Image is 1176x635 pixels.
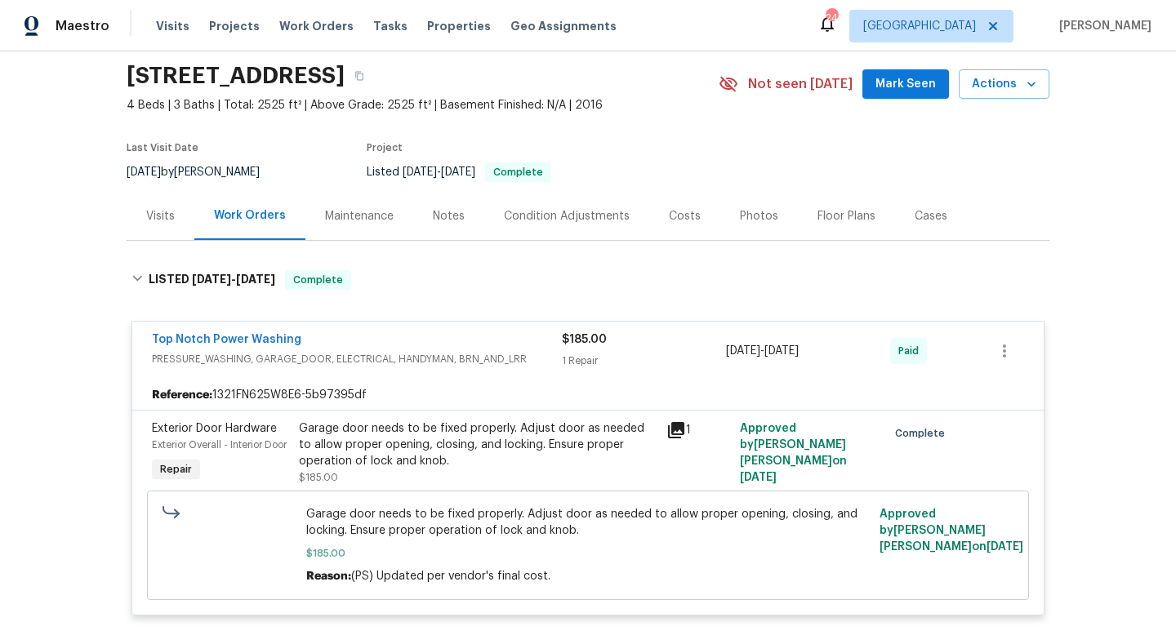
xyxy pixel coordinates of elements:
[156,18,189,34] span: Visits
[127,143,198,153] span: Last Visit Date
[915,208,947,224] div: Cases
[209,18,260,34] span: Projects
[875,74,936,95] span: Mark Seen
[972,74,1036,95] span: Actions
[132,380,1044,410] div: 1321FN625W8E6-5b97395df
[192,273,231,285] span: [DATE]
[287,272,350,288] span: Complete
[146,208,175,224] div: Visits
[433,208,465,224] div: Notes
[127,68,345,84] h2: [STREET_ADDRESS]
[299,420,657,469] div: Garage door needs to be fixed properly. Adjust door as needed to allow proper opening, closing, a...
[149,270,275,290] h6: LISTED
[367,167,551,178] span: Listed
[345,61,374,91] button: Copy Address
[367,143,403,153] span: Project
[152,423,277,434] span: Exterior Door Hardware
[127,97,719,113] span: 4 Beds | 3 Baths | Total: 2525 ft² | Above Grade: 2525 ft² | Basement Finished: N/A | 2016
[862,69,949,100] button: Mark Seen
[236,273,275,285] span: [DATE]
[959,69,1049,100] button: Actions
[504,208,630,224] div: Condition Adjustments
[562,353,726,369] div: 1 Repair
[427,18,491,34] span: Properties
[510,18,617,34] span: Geo Assignments
[127,254,1049,306] div: LISTED [DATE]-[DATE]Complete
[441,167,475,178] span: [DATE]
[299,473,338,482] span: $185.00
[726,345,760,357] span: [DATE]
[152,334,301,345] a: Top Notch Power Washing
[562,334,607,345] span: $185.00
[487,167,550,177] span: Complete
[306,571,351,582] span: Reason:
[863,18,976,34] span: [GEOGRAPHIC_DATA]
[880,508,1023,553] span: Approved by [PERSON_NAME] [PERSON_NAME] on
[127,162,279,182] div: by [PERSON_NAME]
[306,506,871,539] span: Garage door needs to be fixed properly. Adjust door as needed to allow proper opening, closing, a...
[817,208,875,224] div: Floor Plans
[987,541,1023,553] span: [DATE]
[154,461,198,477] span: Repair
[764,345,799,357] span: [DATE]
[152,440,287,450] span: Exterior Overall - Interior Door
[325,208,394,224] div: Maintenance
[895,425,951,442] span: Complete
[403,167,437,178] span: [DATE]
[373,20,408,32] span: Tasks
[192,273,275,285] span: -
[279,18,354,34] span: Work Orders
[56,18,109,34] span: Maestro
[898,343,925,359] span: Paid
[403,167,475,178] span: -
[740,472,777,483] span: [DATE]
[740,423,847,483] span: Approved by [PERSON_NAME] [PERSON_NAME] on
[826,10,837,26] div: 24
[666,420,730,440] div: 1
[1053,18,1151,34] span: [PERSON_NAME]
[152,387,212,403] b: Reference:
[152,351,562,367] span: PRESSURE_WASHING, GARAGE_DOOR, ELECTRICAL, HANDYMAN, BRN_AND_LRR
[726,343,799,359] span: -
[748,76,853,92] span: Not seen [DATE]
[306,545,871,562] span: $185.00
[669,208,701,224] div: Costs
[351,571,550,582] span: (PS) Updated per vendor's final cost.
[740,208,778,224] div: Photos
[214,207,286,224] div: Work Orders
[127,167,161,178] span: [DATE]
